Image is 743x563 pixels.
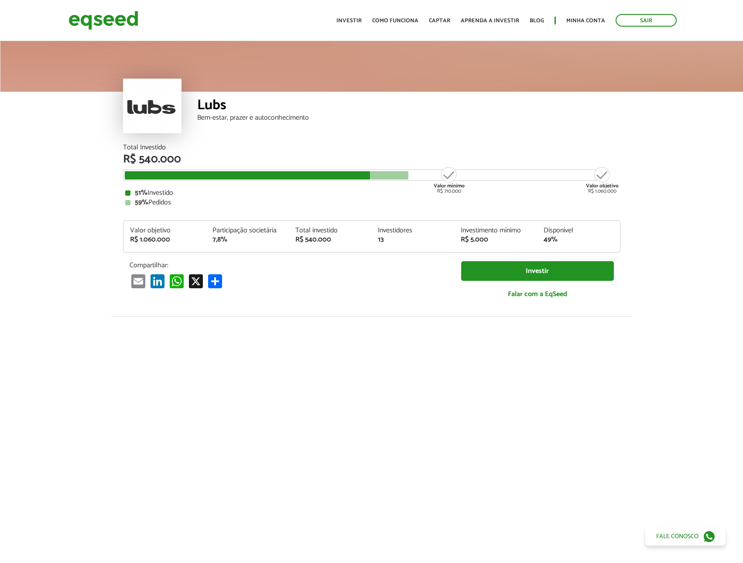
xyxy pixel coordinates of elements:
[123,154,620,165] div: R$ 540.000
[149,274,166,288] a: LinkedIn
[461,236,531,243] div: R$ 5.000
[295,236,365,243] div: R$ 540.000
[135,187,147,199] strong: 51%
[530,18,544,24] a: Blog
[206,274,224,288] a: Compartilhar
[130,236,200,243] div: R$ 1.060.000
[135,197,148,208] strong: 59%
[378,227,448,234] div: Investidores
[336,18,362,24] a: Investir
[461,285,614,303] a: Falar com a EqSeed
[68,9,138,32] img: EqSeed
[130,227,200,234] div: Valor objetivo
[544,227,613,234] div: Disponível
[461,261,614,281] a: Investir
[586,182,619,190] strong: Valor objetivo
[212,236,282,243] div: 7,8%
[544,236,613,243] div: 49%
[197,98,620,114] div: Lubs
[295,227,365,234] div: Total investido
[212,227,282,234] div: Participação societária
[586,166,619,194] div: R$ 1.060.000
[616,14,677,27] a: Sair
[372,18,418,24] a: Como funciona
[461,227,531,234] div: Investimento mínimo
[645,527,726,546] a: Fale conosco
[123,144,620,151] div: Total Investido
[378,236,448,243] div: 13
[429,18,450,24] a: Captar
[566,18,605,24] a: Minha conta
[197,114,620,121] div: Bem-estar, prazer e autoconhecimento
[434,182,465,190] strong: Valor mínimo
[130,274,147,288] a: Email
[168,274,185,288] a: WhatsApp
[187,274,205,288] a: X
[461,18,519,24] a: Aprenda a investir
[130,261,448,269] p: Compartilhar:
[433,166,466,194] div: R$ 710.000
[125,199,618,206] div: Pedidos
[125,190,618,197] div: Investido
